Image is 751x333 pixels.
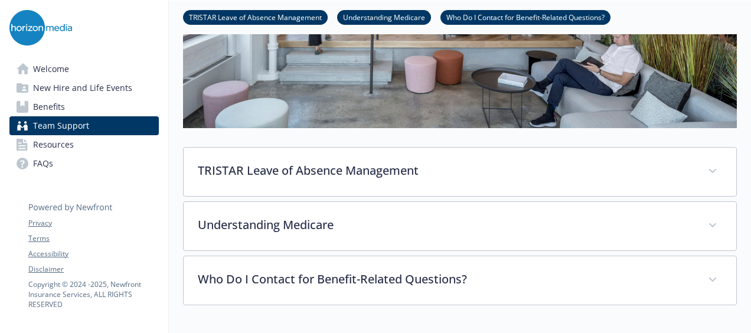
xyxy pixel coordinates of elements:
a: Team Support [9,116,159,135]
a: Privacy [28,218,158,228]
p: Copyright © 2024 - 2025 , Newfront Insurance Services, ALL RIGHTS RESERVED [28,279,158,309]
a: FAQs [9,154,159,173]
a: Accessibility [28,249,158,259]
span: FAQs [33,154,53,173]
span: Team Support [33,116,89,135]
a: Welcome [9,60,159,79]
a: Who Do I Contact for Benefit-Related Questions? [440,11,610,22]
span: Benefits [33,97,65,116]
div: Who Do I Contact for Benefit-Related Questions? [184,256,736,305]
a: Resources [9,135,159,154]
a: Terms [28,233,158,244]
p: TRISTAR Leave of Absence Management [198,162,694,179]
p: Understanding Medicare [198,216,694,234]
span: New Hire and Life Events [33,79,132,97]
div: TRISTAR Leave of Absence Management [184,148,736,196]
a: Benefits [9,97,159,116]
div: Understanding Medicare [184,202,736,250]
span: Welcome [33,60,69,79]
a: Disclaimer [28,264,158,275]
p: Who Do I Contact for Benefit-Related Questions? [198,270,694,288]
a: New Hire and Life Events [9,79,159,97]
a: TRISTAR Leave of Absence Management [183,11,328,22]
a: Understanding Medicare [337,11,431,22]
span: Resources [33,135,74,154]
